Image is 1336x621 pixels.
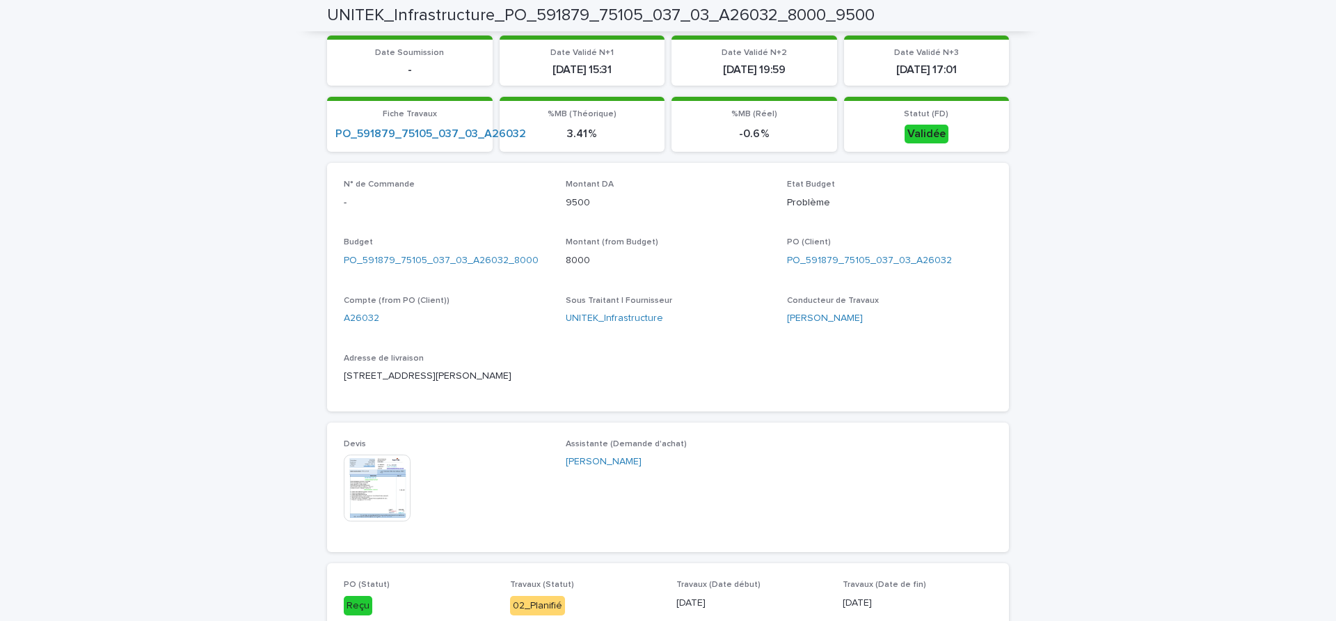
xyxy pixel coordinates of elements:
span: N° de Commande [344,180,415,189]
p: 8000 [566,253,771,268]
span: Budget [344,238,373,246]
span: Date Soumission [375,49,444,57]
span: Travaux (Statut) [510,581,574,589]
span: Conducteur de Travaux [787,297,879,305]
span: Date Validé N+2 [722,49,787,57]
span: Statut (FD) [904,110,948,118]
span: PO (Client) [787,238,831,246]
h2: UNITEK_Infrastructure_PO_591879_75105_037_03_A26032_8000_9500 [327,6,875,26]
div: 02_Planifié [510,596,565,616]
p: [DATE] 19:59 [680,63,829,77]
span: Compte (from PO (Client)) [344,297,450,305]
a: PO_591879_75105_037_03_A26032 [335,127,526,141]
a: PO_591879_75105_037_03_A26032 [787,253,952,268]
a: PO_591879_75105_037_03_A26032_8000 [344,253,539,268]
a: UNITEK_Infrastructure [566,311,663,326]
span: Montant (from Budget) [566,238,658,246]
div: Validée [905,125,948,143]
span: PO (Statut) [344,581,390,589]
p: [DATE] 15:31 [508,63,657,77]
span: Date Validé N+3 [894,49,959,57]
span: Travaux (Date début) [676,581,761,589]
a: [PERSON_NAME] [787,311,863,326]
span: Assistante (Demande d'achat) [566,440,687,448]
p: Problème [787,196,992,210]
a: A26032 [344,311,379,326]
span: Fiche Travaux [383,110,437,118]
span: %MB (Théorique) [548,110,617,118]
p: [DATE] [843,596,992,611]
div: Reçu [344,596,372,616]
p: [DATE] 17:01 [852,63,1001,77]
p: 9500 [566,196,771,210]
span: Montant DA [566,180,614,189]
span: Devis [344,440,366,448]
p: 3.41 % [508,127,657,141]
span: %MB (Réel) [731,110,777,118]
span: Travaux (Date de fin) [843,581,926,589]
span: Etat Budget [787,180,835,189]
a: [PERSON_NAME] [566,455,642,469]
p: - [344,196,549,210]
span: Adresse de livraison [344,354,424,363]
span: Date Validé N+1 [550,49,614,57]
p: [STREET_ADDRESS][PERSON_NAME] [344,369,549,384]
p: - [335,63,484,77]
p: [DATE] [676,596,826,611]
span: Sous Traitant | Fournisseur [566,297,672,305]
p: -0.6 % [680,127,829,141]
